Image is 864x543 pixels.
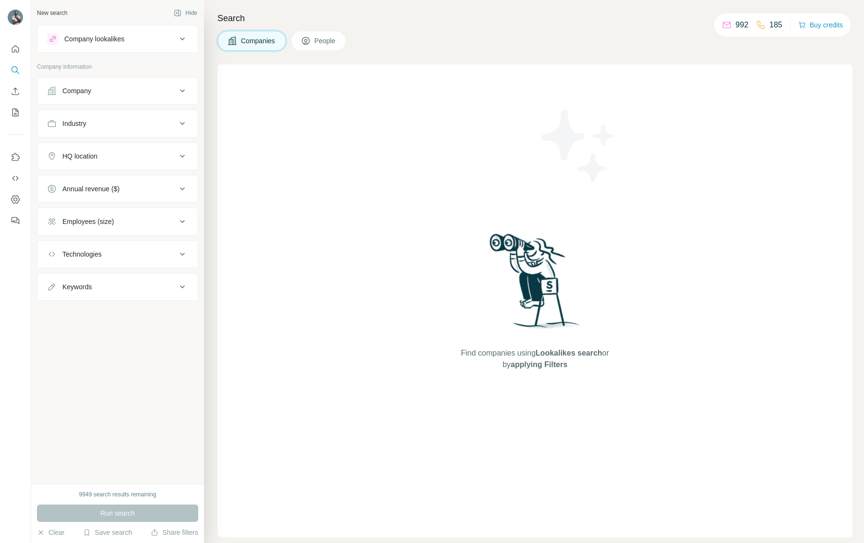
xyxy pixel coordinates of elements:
[769,19,782,31] p: 185
[485,231,585,338] img: Surfe Illustration - Woman searching with binoculars
[37,275,198,298] button: Keywords
[62,282,92,292] div: Keywords
[79,490,156,499] div: 9949 search results remaining
[8,83,23,100] button: Enrich CSV
[8,40,23,58] button: Quick start
[37,27,198,50] button: Company lookalikes
[8,104,23,121] button: My lists
[37,177,198,200] button: Annual revenue ($)
[735,19,748,31] p: 992
[217,12,852,25] h4: Search
[62,249,102,259] div: Technologies
[62,151,97,161] div: HQ location
[314,36,336,46] span: People
[511,360,567,369] span: applying Filters
[37,528,64,537] button: Clear
[8,10,23,25] img: Avatar
[8,62,23,79] button: Search
[37,210,198,233] button: Employees (size)
[37,112,198,135] button: Industry
[37,79,198,102] button: Company
[8,148,23,166] button: Use Surfe on LinkedIn
[167,6,204,20] button: Hide
[37,9,67,17] div: New search
[8,191,23,208] button: Dashboard
[536,349,602,357] span: Lookalikes search
[37,243,198,266] button: Technologies
[798,18,843,32] button: Buy credits
[8,170,23,187] button: Use Surfe API
[8,212,23,229] button: Feedback
[62,217,114,226] div: Employees (size)
[151,528,198,537] button: Share filters
[64,34,124,44] div: Company lookalikes
[62,119,86,128] div: Industry
[37,145,198,168] button: HQ location
[37,62,198,71] p: Company information
[83,528,132,537] button: Save search
[458,347,612,370] span: Find companies using or by
[62,86,91,96] div: Company
[241,36,276,46] span: Companies
[535,103,622,189] img: Surfe Illustration - Stars
[62,184,120,194] div: Annual revenue ($)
